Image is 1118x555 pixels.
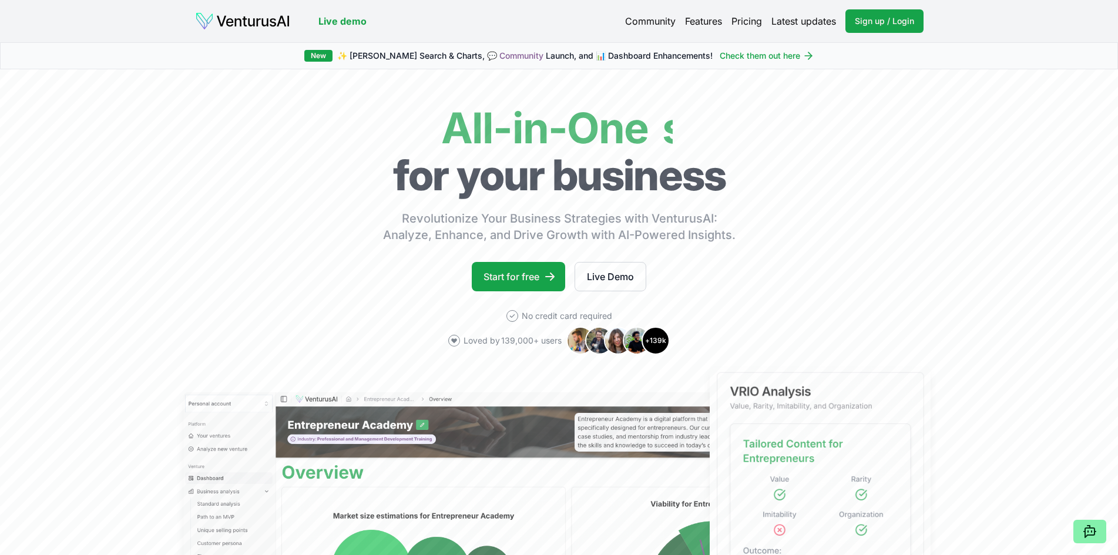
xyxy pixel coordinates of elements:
[472,262,565,291] a: Start for free
[604,327,632,355] img: Avatar 3
[685,14,722,28] a: Features
[845,9,924,33] a: Sign up / Login
[731,14,762,28] a: Pricing
[304,50,333,62] div: New
[623,327,651,355] img: Avatar 4
[625,14,676,28] a: Community
[499,51,543,60] a: Community
[566,327,595,355] img: Avatar 1
[585,327,613,355] img: Avatar 2
[720,50,814,62] a: Check them out here
[337,50,713,62] span: ✨ [PERSON_NAME] Search & Charts, 💬 Launch, and 📊 Dashboard Enhancements!
[575,262,646,291] a: Live Demo
[855,15,914,27] span: Sign up / Login
[318,14,367,28] a: Live demo
[771,14,836,28] a: Latest updates
[195,12,290,31] img: logo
